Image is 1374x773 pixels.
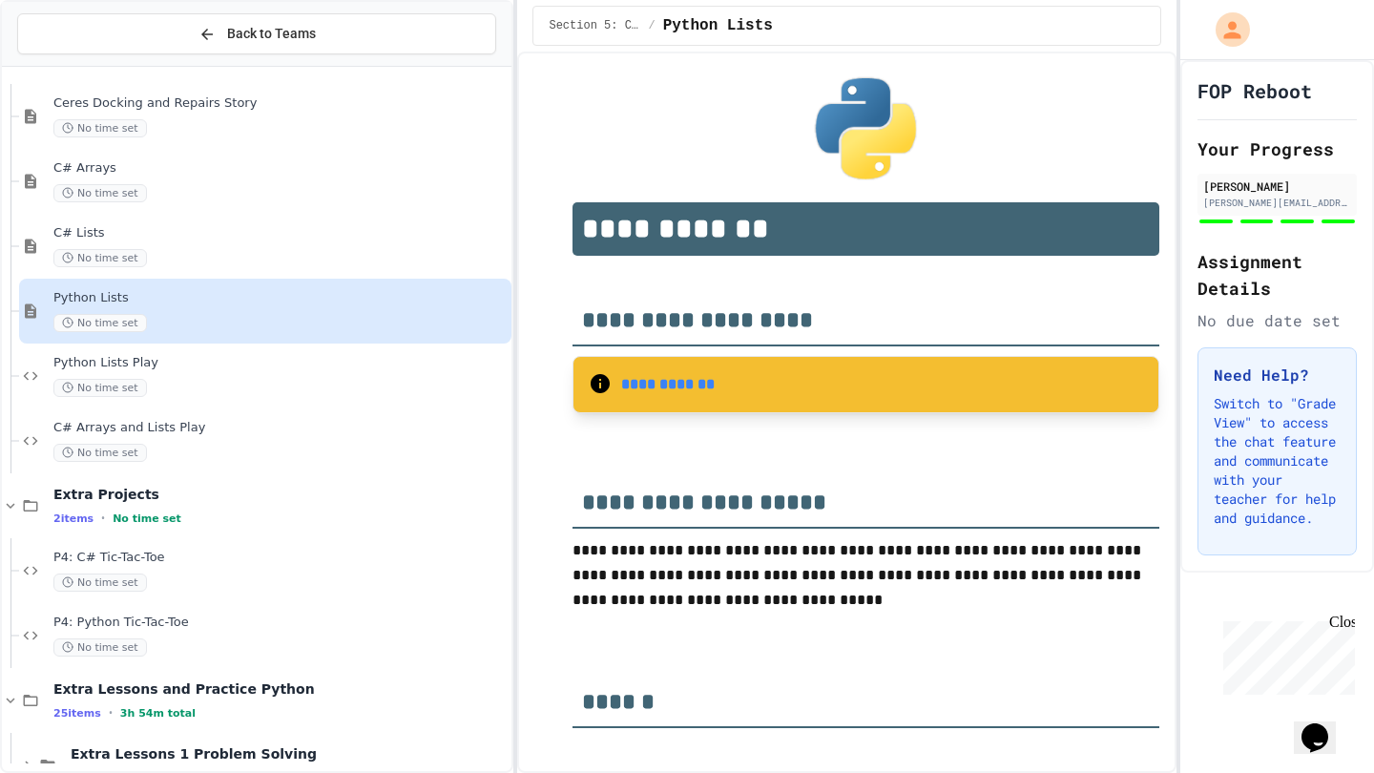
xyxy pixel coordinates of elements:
div: Chat with us now!Close [8,8,132,121]
span: 25 items [53,707,101,720]
span: • [101,511,105,526]
span: Python Lists [53,290,508,306]
h1: FOP Reboot [1197,77,1312,104]
span: Extra Projects [53,486,508,503]
p: Switch to "Grade View" to access the chat feature and communicate with your teacher for help and ... [1214,394,1341,528]
span: Python Lists [663,14,773,37]
span: No time set [53,638,147,657]
span: Section 5: Ceres Docking and Repairs [549,18,640,33]
span: 3h 54m total [120,707,196,720]
iframe: chat widget [1294,697,1355,754]
span: Back to Teams [227,24,316,44]
h3: Need Help? [1214,364,1341,386]
span: C# Arrays and Lists Play [53,420,508,436]
span: • [109,705,113,721]
span: No time set [53,184,147,202]
span: C# Arrays [53,160,508,177]
span: No time set [53,574,147,592]
span: 2 items [53,512,94,525]
h2: Your Progress [1197,136,1357,162]
div: No due date set [1197,309,1357,332]
span: Ceres Docking and Repairs Story [53,95,508,112]
span: Extra Lessons and Practice Python [53,680,508,698]
span: / [648,18,655,33]
span: No time set [53,119,147,137]
span: No time set [53,249,147,267]
div: [PERSON_NAME][EMAIL_ADDRESS][PERSON_NAME][DOMAIN_NAME] [1203,196,1351,210]
div: [PERSON_NAME] [1203,178,1351,195]
span: Extra Lessons 1 Problem Solving [71,745,508,763]
span: C# Lists [53,225,508,241]
span: No time set [113,512,181,525]
span: Python Lists Play [53,355,508,371]
span: P4: Python Tic-Tac-Toe [53,615,508,631]
span: P4: C# Tic-Tac-Toe [53,550,508,566]
button: Back to Teams [17,13,496,54]
div: My Account [1196,8,1255,52]
h2: Assignment Details [1197,248,1357,302]
span: No time set [53,444,147,462]
span: No time set [53,379,147,397]
span: No time set [53,314,147,332]
iframe: chat widget [1216,614,1355,695]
